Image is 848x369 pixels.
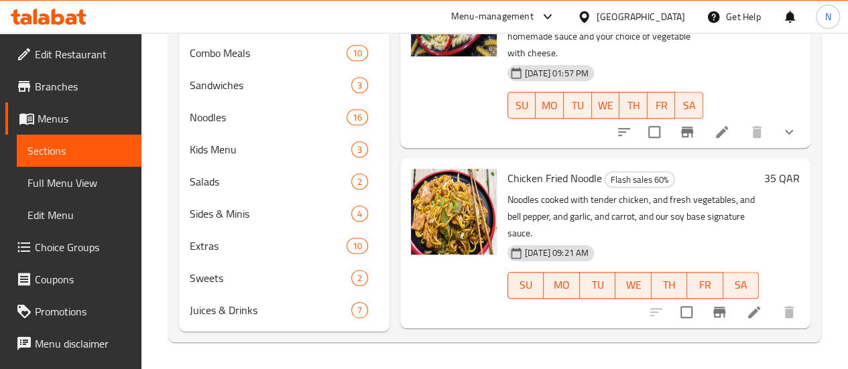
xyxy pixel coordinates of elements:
button: SA [675,92,703,119]
span: Edit Restaurant [35,46,131,62]
a: Menus [5,102,141,135]
span: MO [549,275,574,295]
span: MO [541,96,558,115]
h6: 35 QAR [764,169,800,188]
span: SU [513,275,538,295]
span: TU [569,96,587,115]
span: Select to update [672,298,701,326]
div: Kids Menu3 [179,133,389,165]
div: Sweets2 [179,262,389,294]
div: items [351,141,368,157]
span: Extras [190,238,347,254]
a: Edit Menu [17,199,141,231]
p: Noodles cooked with tender chicken, and fresh vegetables, and bell pepper, and garlic, and carrot... [507,192,759,242]
button: MO [544,272,579,299]
span: TH [625,96,642,115]
button: delete [773,296,805,328]
span: N [825,9,831,24]
div: items [347,109,368,125]
span: 7 [352,304,367,317]
a: Edit menu item [746,304,762,320]
span: Promotions [35,303,131,319]
span: 2 [352,175,367,188]
span: Juices & Drinks [190,302,351,318]
button: TU [580,272,615,299]
span: Kids Menu [190,141,351,157]
button: SU [507,92,536,119]
div: Menu-management [451,9,534,25]
div: Noodles16 [179,101,389,133]
span: Flash sales 60% [605,172,674,188]
span: Choice Groups [35,239,131,255]
div: Sides & Minis4 [179,198,389,230]
div: items [351,302,368,318]
button: WE [592,92,620,119]
span: Branches [35,78,131,94]
span: 4 [352,208,367,220]
div: items [347,45,368,61]
span: 3 [352,79,367,92]
svg: Show Choices [781,124,797,140]
a: Coupons [5,263,141,295]
span: 16 [347,111,367,124]
button: Branch-specific-item [671,116,703,148]
span: Sections [27,143,131,159]
a: Choice Groups [5,231,141,263]
span: WE [621,275,646,295]
button: Branch-specific-item [703,296,735,328]
span: Edit Menu [27,207,131,223]
span: SA [680,96,698,115]
span: 2 [352,272,367,285]
span: 3 [352,143,367,156]
div: Combo Meals10 [179,37,389,69]
button: SU [507,272,544,299]
a: Edit menu item [714,124,730,140]
span: Chicken Fried Noodle [507,168,602,188]
button: WE [615,272,651,299]
span: Salads [190,173,351,190]
p: Pasta chicken cooks with your choice of homemade sauce and your choice of vegetable with cheese. [507,11,703,62]
div: Juices & Drinks7 [179,294,389,326]
span: SA [729,275,753,295]
button: FR [648,92,676,119]
a: Promotions [5,295,141,327]
span: FR [653,96,670,115]
a: Full Menu View [17,167,141,199]
a: Sections [17,135,141,167]
button: TH [619,92,648,119]
div: [GEOGRAPHIC_DATA] [597,9,685,24]
a: Branches [5,70,141,102]
button: show more [773,116,805,148]
span: Sides & Minis [190,206,351,222]
span: Full Menu View [27,175,131,191]
div: items [351,206,368,222]
span: TH [657,275,682,295]
a: Edit Restaurant [5,38,141,70]
span: Menu disclaimer [35,336,131,352]
span: FR [692,275,717,295]
span: 10 [347,240,367,252]
span: TU [585,275,610,295]
span: 10 [347,47,367,60]
img: Chicken Fried Noodle [411,169,497,254]
button: TU [564,92,592,119]
span: Menus [38,110,131,127]
span: SU [513,96,531,115]
span: Sandwiches [190,77,351,93]
div: Salads2 [179,165,389,198]
button: delete [741,116,773,148]
span: Sweets [190,270,351,286]
span: Coupons [35,271,131,287]
button: MO [536,92,564,119]
span: WE [597,96,615,115]
span: [DATE] 01:57 PM [520,67,594,80]
span: Combo Meals [190,45,347,61]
